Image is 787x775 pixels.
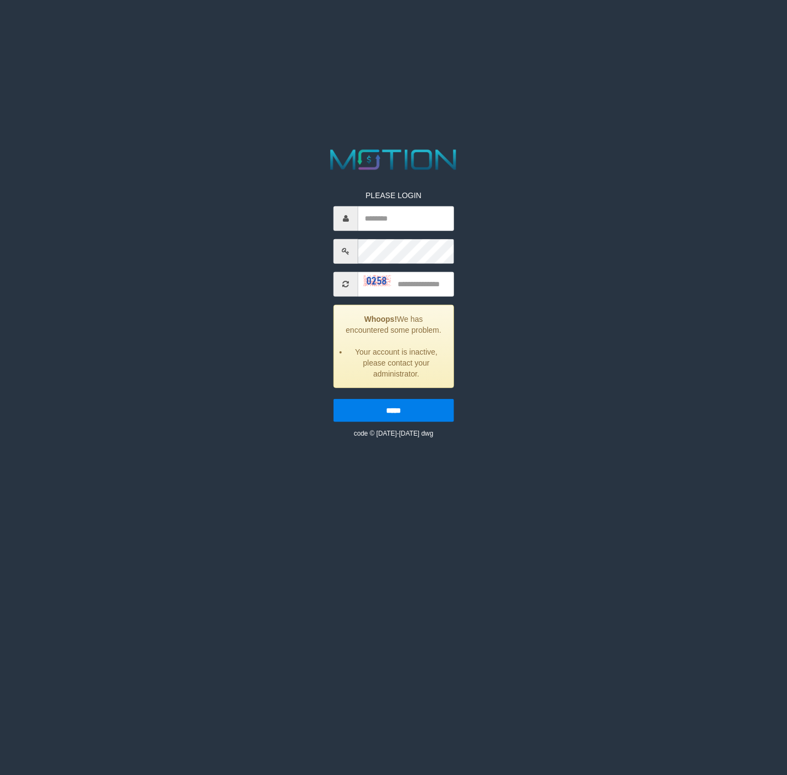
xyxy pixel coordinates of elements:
[364,314,397,323] strong: Whoops!
[348,346,445,379] li: Your account is inactive, please contact your administrator.
[364,275,391,286] img: captcha
[334,189,454,200] p: PLEASE LOGIN
[325,146,462,173] img: MOTION_logo.png
[334,304,454,387] div: We has encountered some problem.
[354,429,433,437] small: code © [DATE]-[DATE] dwg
